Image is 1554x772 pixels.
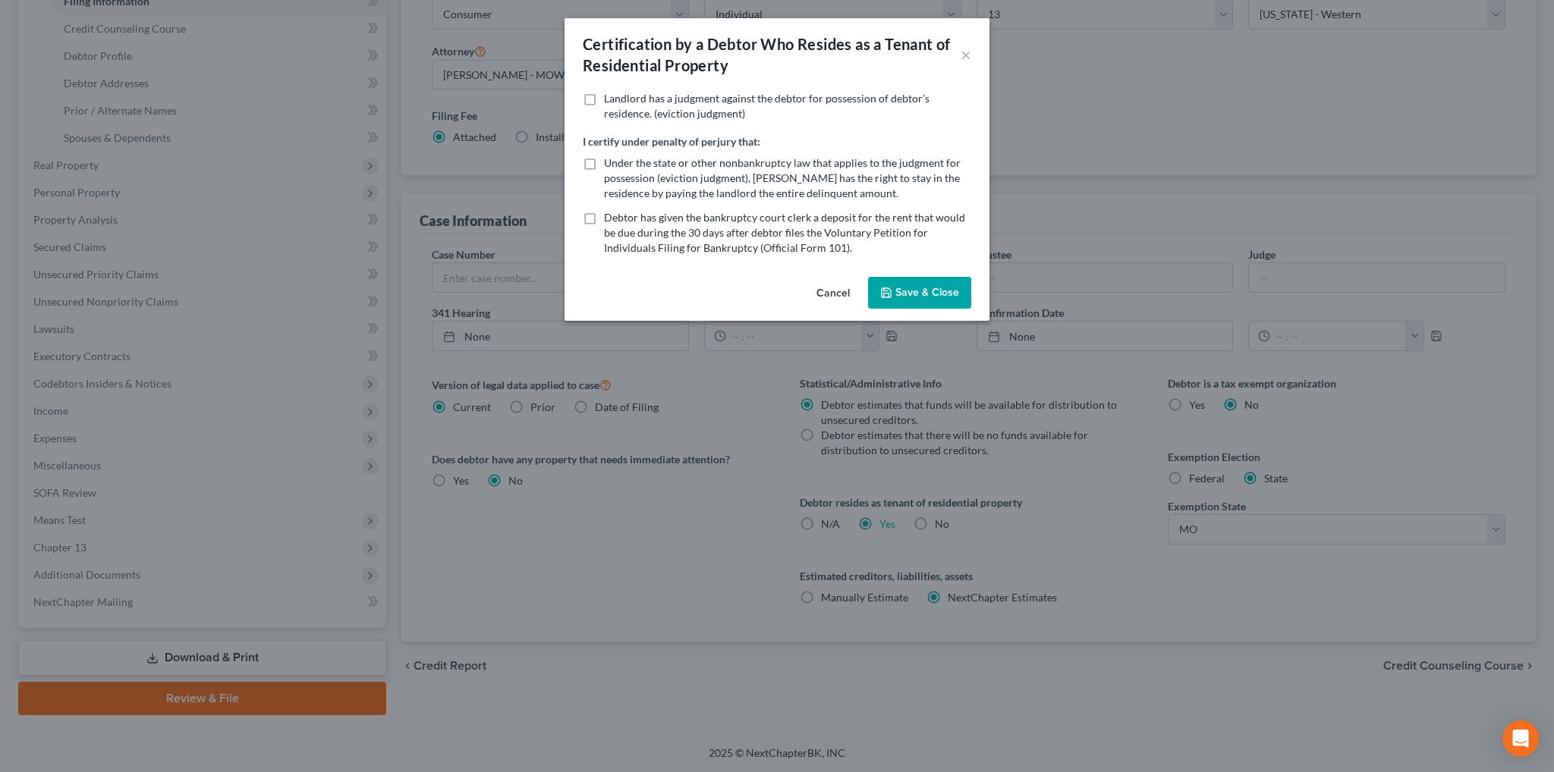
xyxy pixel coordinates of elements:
button: × [961,46,971,64]
button: Cancel [804,278,862,309]
span: Debtor has given the bankruptcy court clerk a deposit for the rent that would be due during the 3... [604,211,965,254]
span: Under the state or other nonbankruptcy law that applies to the judgment for possession (eviction ... [604,156,961,199]
label: I certify under penalty of perjury that: [583,133,760,149]
button: Save & Close [868,277,971,309]
span: Landlord has a judgment against the debtor for possession of debtor’s residence. (eviction judgment) [604,92,930,120]
div: Certification by a Debtor Who Resides as a Tenant of Residential Property [583,33,961,76]
div: Open Intercom Messenger [1502,720,1539,757]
